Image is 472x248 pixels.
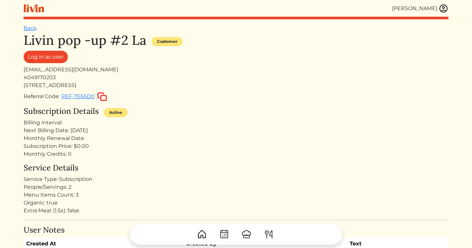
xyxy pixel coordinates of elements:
div: Extra Meat (1.5x): false [24,207,448,215]
div: [STREET_ADDRESS] [24,81,448,89]
img: House-9bf13187bcbb5817f509fe5e7408150f90897510c4275e13d0d5fca38e0b5951.svg [197,229,207,239]
span: REF-7E65D0 [61,93,95,99]
a: Log in as user [24,51,68,63]
div: Service Type: Subscription [24,175,448,183]
div: Subscription Price: $0.00 [24,142,448,150]
img: CalendarDots-5bcf9d9080389f2a281d69619e1c85352834be518fbc73d9501aef674afc0d57.svg [219,229,229,239]
img: ChefHat-a374fb509e4f37eb0702ca99f5f64f3b6956810f32a249b33092029f8484b388.svg [241,229,252,239]
h4: Subscription Details [24,107,99,116]
img: user_account-e6e16d2ec92f44fc35f99ef0dc9cddf60790bfa021a6ecb1c896eb5d2907b31c.svg [439,4,448,13]
div: Customer [152,37,183,46]
a: Back [24,25,37,31]
img: livin-logo-a0d97d1a881af30f6274990eb6222085a2533c92bbd1e4f22c21b4f0d0e3210c.svg [24,4,44,12]
h1: Livin pop -up #2 La [24,32,147,48]
div: Active [104,108,128,117]
div: Billing Interval: [24,119,448,127]
span: Referral Code: [24,93,60,99]
div: Monthly Credits: 0 [24,150,448,158]
div: Menu Items Count: 3 [24,191,448,199]
h4: Service Details [24,163,448,173]
img: ForkKnife-55491504ffdb50bab0c1e09e7649658475375261d09fd45db06cec23bce548bf.svg [264,229,274,239]
img: copy-c88c4d5ff2289bbd861d3078f624592c1430c12286b036973db34a3c10e19d95.svg [97,92,107,101]
button: REF-7E65D0 [61,92,107,101]
div: Monthly Renewal Date: [24,134,448,142]
div: Next Billing Date: [DATE] [24,127,448,134]
div: [EMAIL_ADDRESS][DOMAIN_NAME] [24,66,448,74]
div: Organic: true [24,199,448,207]
div: [PERSON_NAME] [392,5,437,12]
div: 4049170203 [24,74,448,81]
div: People/Servings: 2 [24,183,448,191]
